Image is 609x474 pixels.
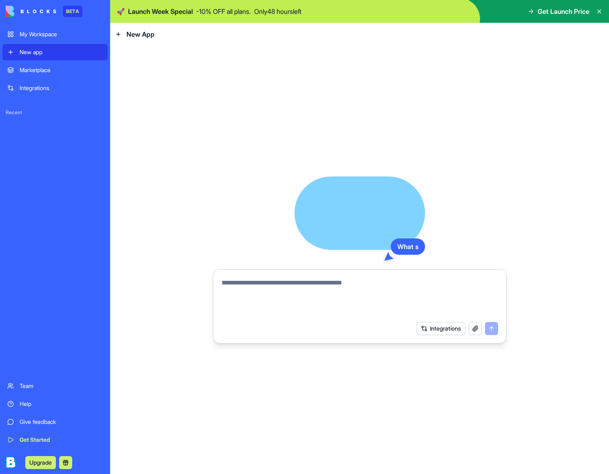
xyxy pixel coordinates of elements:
button: Upgrade [25,456,56,469]
div: BETA [63,6,82,17]
div: Team [20,382,103,390]
a: BETA [6,6,82,17]
a: Get Started [2,432,108,448]
div: Marketplace [20,66,103,74]
div: Give feedback [20,418,103,426]
div: Get Started [20,436,103,444]
a: Integrations [2,80,108,96]
span: Get Launch Price [538,7,589,16]
div: Integrations [20,84,103,92]
a: Upgrade [25,458,56,466]
div: New app [20,48,103,56]
a: Team [2,378,108,394]
span: 🚀 [117,7,125,16]
div: My Workspace [20,30,103,38]
a: New app [2,44,108,60]
p: Only 48 hours left [254,7,301,16]
span: Launch Week Special [128,7,193,16]
span: Recent [2,109,108,116]
div: Help [20,400,103,408]
div: What s [391,238,425,255]
img: ACg8ocIZgy8JuhzK2FzF5wyWzO7lSmcYo4AqoN0kD66Ek6fpE9_UAF2J=s96-c [4,456,17,469]
a: Marketplace [2,62,108,78]
img: logo [6,6,56,17]
button: Integrations [416,322,465,335]
p: - 10 % OFF all plans. [196,7,251,16]
span: New App [126,29,155,39]
a: My Workspace [2,26,108,42]
a: Give feedback [2,414,108,430]
a: Help [2,396,108,412]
